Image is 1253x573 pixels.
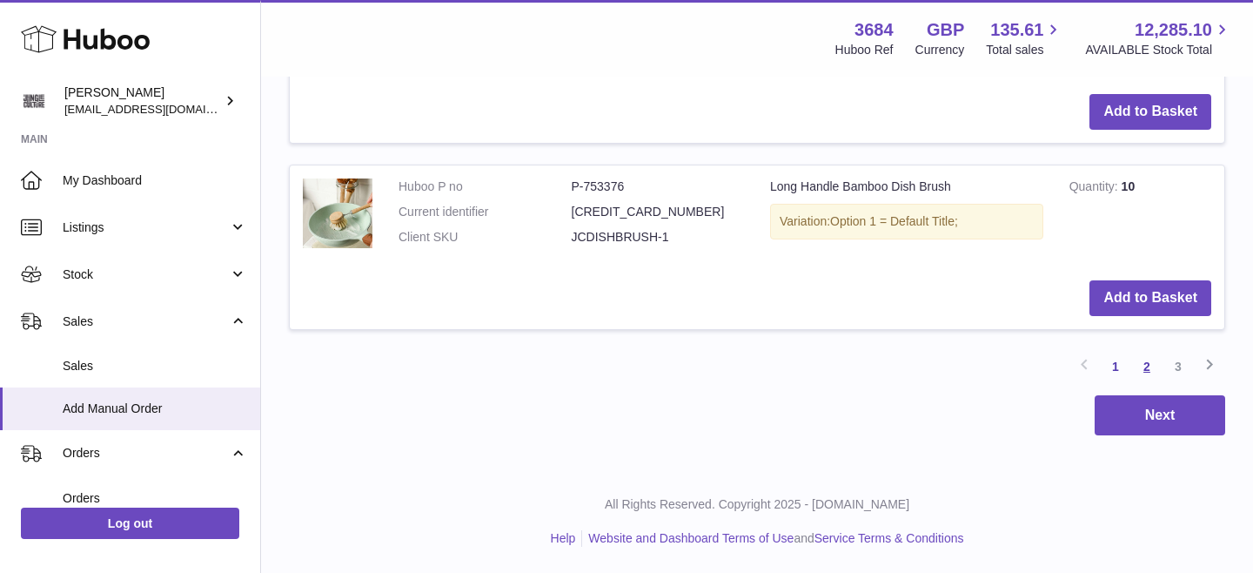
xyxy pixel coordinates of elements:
a: Help [551,531,576,545]
strong: 3684 [854,18,894,42]
span: Sales [63,358,247,374]
a: 3 [1163,351,1194,382]
a: Website and Dashboard Terms of Use [588,531,794,545]
dt: Huboo P no [399,179,572,195]
li: and [582,530,963,547]
dt: Client SKU [399,229,572,246]
span: Orders [63,445,229,462]
td: Long Handle Bamboo Dish Brush [757,165,1056,267]
div: Huboo Ref [835,42,894,58]
td: 10 [1056,165,1224,267]
button: Next [1095,395,1225,436]
div: [PERSON_NAME] [64,84,221,118]
div: Currency [915,42,965,58]
span: [EMAIL_ADDRESS][DOMAIN_NAME] [64,102,256,116]
a: Service Terms & Conditions [814,531,964,545]
span: My Dashboard [63,172,247,189]
dd: P-753376 [572,179,745,195]
strong: GBP [927,18,964,42]
span: 12,285.10 [1135,18,1212,42]
span: Total sales [986,42,1063,58]
a: 2 [1131,351,1163,382]
a: Log out [21,508,239,539]
div: Variation: [770,204,1043,239]
span: 135.61 [990,18,1043,42]
p: All Rights Reserved. Copyright 2025 - [DOMAIN_NAME] [275,496,1239,513]
dt: Current identifier [399,204,572,220]
a: 12,285.10 AVAILABLE Stock Total [1085,18,1232,58]
span: Add Manual Order [63,401,247,417]
span: AVAILABLE Stock Total [1085,42,1232,58]
button: Add to Basket [1089,94,1211,130]
span: Sales [63,313,229,330]
a: 1 [1100,351,1131,382]
span: Stock [63,266,229,283]
dd: JCDISHBRUSH-1 [572,229,745,246]
strong: Quantity [1069,179,1122,198]
span: Orders [63,490,247,507]
dd: [CREDIT_CARD_NUMBER] [572,204,745,220]
span: Option 1 = Default Title; [830,214,958,228]
img: theinternationalventure@gmail.com [21,88,47,114]
button: Add to Basket [1089,280,1211,316]
span: Listings [63,219,229,236]
a: 135.61 Total sales [986,18,1063,58]
img: Long Handle Bamboo Dish Brush [303,179,372,248]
